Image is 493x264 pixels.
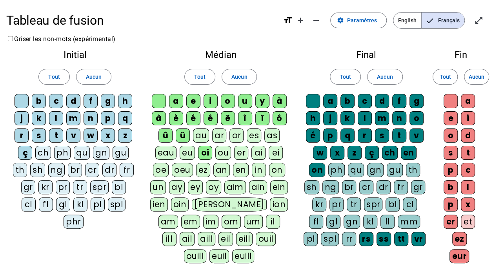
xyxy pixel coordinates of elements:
div: ill [162,232,176,246]
div: é [306,128,320,143]
div: eill [236,232,253,246]
mat-icon: add [296,16,305,25]
div: x [101,128,115,143]
div: a [169,94,183,108]
div: w [84,128,98,143]
div: h [118,94,132,108]
div: dr [102,163,116,177]
div: oin [171,197,189,212]
div: ç [18,146,32,160]
div: oeu [172,163,193,177]
div: fl [309,215,323,229]
div: kl [73,197,87,212]
div: j [323,111,337,125]
div: eau [155,146,177,160]
div: on [309,163,325,177]
div: ey [188,180,203,194]
div: s [32,128,46,143]
div: â [152,111,166,125]
button: Augmenter la taille de la police [293,13,308,28]
div: or [229,128,244,143]
div: kr [312,197,326,212]
div: aill [198,232,215,246]
div: ai [251,146,266,160]
div: q [118,111,132,125]
div: p [323,128,337,143]
mat-button-toggle-group: Language selection [393,12,465,29]
h2: Initial [13,50,138,60]
div: e [444,111,458,125]
button: Aucun [464,69,489,85]
div: aim [224,180,246,194]
div: l [358,111,372,125]
mat-icon: open_in_full [474,16,484,25]
mat-icon: settings [337,17,344,24]
div: pr [56,180,70,194]
div: ei [269,146,283,160]
div: a [323,94,337,108]
div: ll [380,215,395,229]
div: ein [270,180,288,194]
div: un [150,180,166,194]
div: dr [377,180,391,194]
div: qu [348,163,364,177]
div: ç [365,146,379,160]
div: ou [215,146,231,160]
div: s [375,128,389,143]
div: spl [321,232,339,246]
label: Griser les non-mots (expérimental) [6,35,116,43]
div: rr [342,232,356,246]
div: es [247,128,261,143]
div: t [461,146,475,160]
div: é [186,111,200,125]
div: spl [108,197,126,212]
div: tt [394,232,408,246]
div: c [358,94,372,108]
div: oy [206,180,221,194]
div: en [233,163,249,177]
div: phr [64,215,84,229]
div: gl [56,197,70,212]
div: il [266,215,280,229]
div: ail [180,232,195,246]
div: g [409,94,424,108]
div: eil [218,232,233,246]
div: cl [22,197,36,212]
div: oe [153,163,169,177]
div: eu [180,146,195,160]
span: Français [422,13,464,28]
div: k [340,111,355,125]
button: Tout [330,69,361,85]
div: et [461,215,475,229]
span: Tout [439,72,451,81]
div: ez [196,163,210,177]
div: g [101,94,115,108]
h1: Tableau de fusion [6,8,277,33]
div: ï [255,111,269,125]
div: l [461,180,475,194]
button: Aucun [367,69,402,85]
div: q [340,128,355,143]
mat-icon: format_size [283,16,293,25]
div: gn [93,146,109,160]
div: n [392,111,406,125]
div: rs [359,232,373,246]
span: Aucun [377,72,393,81]
div: mm [398,215,420,229]
mat-icon: remove [311,16,321,25]
div: u [238,94,252,108]
div: z [347,146,362,160]
div: th [13,163,27,177]
span: Tout [340,72,351,81]
div: i [204,94,218,108]
div: n [84,111,98,125]
div: o [444,128,458,143]
div: v [409,128,424,143]
div: eur [449,249,469,263]
div: p [444,197,458,212]
div: gu [113,146,129,160]
div: sh [304,180,319,194]
span: Aucun [86,72,102,81]
div: bl [386,197,400,212]
button: Aucun [76,69,111,85]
